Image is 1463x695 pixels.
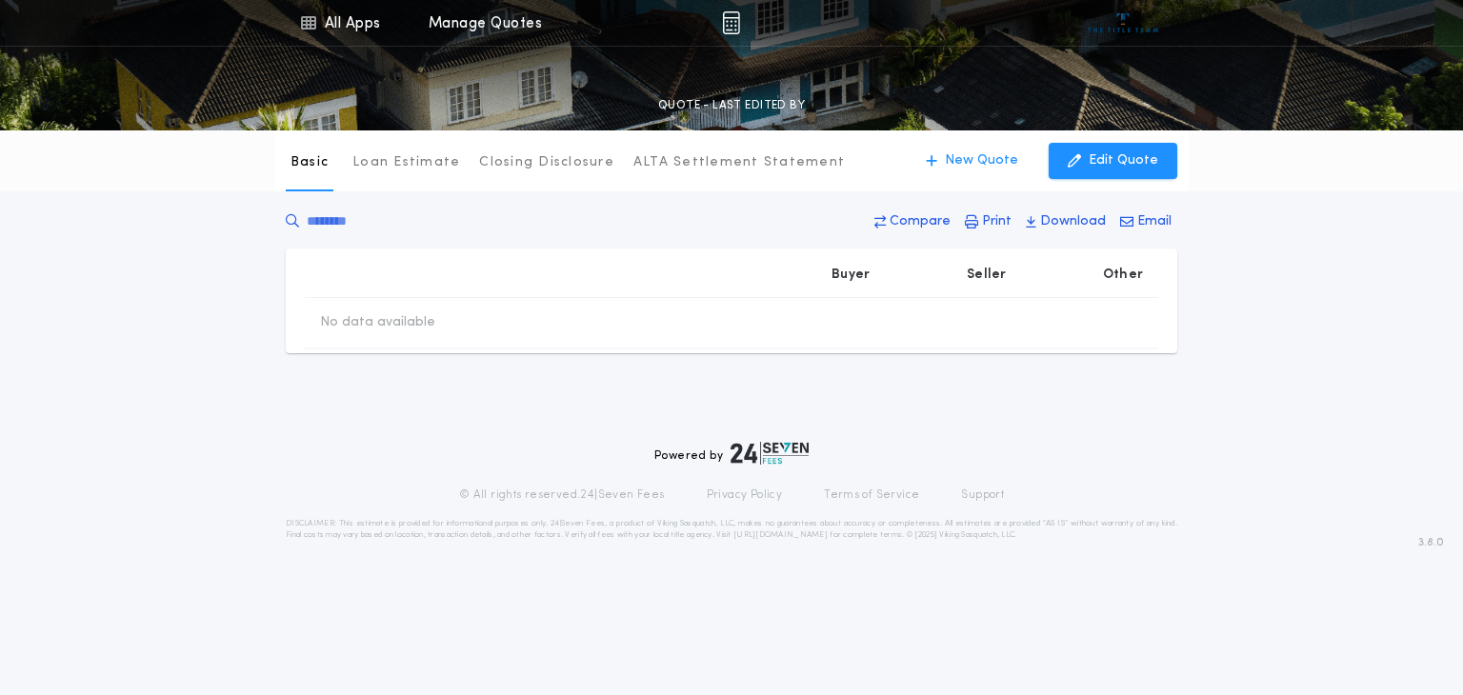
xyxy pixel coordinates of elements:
td: No data available [305,298,451,347]
p: Compare [890,212,951,231]
span: 3.8.0 [1418,534,1444,551]
p: Edit Quote [1089,151,1158,170]
img: img [722,11,740,34]
p: QUOTE - LAST EDITED BY [658,96,805,115]
p: Basic [291,153,329,172]
img: vs-icon [1088,13,1159,32]
a: [URL][DOMAIN_NAME] [733,531,828,539]
div: Powered by [654,442,809,465]
p: Download [1040,212,1106,231]
p: Seller [967,266,1007,285]
p: Closing Disclosure [479,153,614,172]
button: Compare [869,205,956,239]
img: logo [731,442,809,465]
a: Support [961,487,1004,503]
p: Email [1137,212,1172,231]
button: Edit Quote [1049,143,1177,179]
p: Loan Estimate [352,153,460,172]
p: Other [1103,266,1143,285]
p: DISCLAIMER: This estimate is provided for informational purposes only. 24|Seven Fees, a product o... [286,518,1177,541]
button: Email [1114,205,1177,239]
p: Print [982,212,1012,231]
p: Buyer [832,266,870,285]
a: Terms of Service [824,487,919,503]
button: Print [959,205,1017,239]
p: © All rights reserved. 24|Seven Fees [459,487,665,503]
a: Privacy Policy [707,487,783,503]
p: New Quote [945,151,1018,170]
button: New Quote [907,143,1037,179]
button: Download [1020,205,1112,239]
p: ALTA Settlement Statement [633,153,845,172]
